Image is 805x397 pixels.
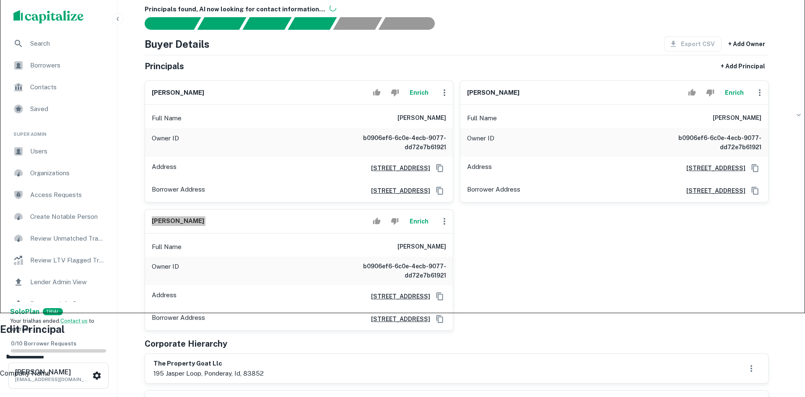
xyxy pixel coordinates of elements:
[680,163,745,173] h6: [STREET_ADDRESS]
[152,162,177,174] p: Address
[434,162,446,174] button: Copy Address
[152,216,204,226] h6: [PERSON_NAME]
[725,36,769,52] button: + Add Owner
[152,313,205,325] p: Borrower Address
[152,133,179,152] p: Owner ID
[749,184,761,197] button: Copy Address
[15,369,91,376] h6: [PERSON_NAME]
[387,213,402,230] button: Reject
[467,88,519,98] h6: [PERSON_NAME]
[685,84,699,101] button: Accept
[153,368,264,379] p: 195 jasper loop, ponderay, id, 83852
[30,277,105,287] span: Lender Admin View
[30,234,105,244] span: Review Unmatched Transactions
[345,262,446,280] h6: b0906ef6-6c0e-4ecb-9077-dd72e7b61921
[7,121,110,141] li: Super Admin
[703,84,717,101] button: Reject
[30,190,105,200] span: Access Requests
[10,318,94,332] span: Your trial has ended. to upgrade.
[434,184,446,197] button: Copy Address
[30,212,105,222] span: Create Notable Person
[749,162,761,174] button: Copy Address
[15,376,91,383] p: [EMAIL_ADDRESS][DOMAIN_NAME]
[13,10,84,23] img: capitalize-logo.png
[434,290,446,303] button: Copy Address
[152,262,179,280] p: Owner ID
[680,186,745,195] h6: [STREET_ADDRESS]
[364,314,430,324] h6: [STREET_ADDRESS]
[467,184,520,197] p: Borrower Address
[11,340,76,347] span: 0 / 10 Borrower Requests
[364,186,430,195] h6: [STREET_ADDRESS]
[152,113,182,123] p: Full Name
[43,308,63,315] div: TRIAL
[30,39,105,49] span: Search
[30,255,105,265] span: Review LTV Flagged Transactions
[135,17,197,30] div: Sending borrower request to AI...
[364,292,430,301] h6: [STREET_ADDRESS]
[369,213,384,230] button: Accept
[364,163,430,173] h6: [STREET_ADDRESS]
[152,242,182,252] p: Full Name
[467,113,497,123] p: Full Name
[145,36,210,52] h4: Buyer Details
[467,162,492,174] p: Address
[379,17,445,30] div: AI fulfillment process complete.
[369,84,384,101] button: Accept
[242,17,291,30] div: Documents found, AI parsing details...
[30,168,105,178] span: Organizations
[153,359,264,368] h6: the property goat llc
[397,242,446,252] h6: [PERSON_NAME]
[721,84,748,101] button: Enrich
[30,104,105,114] span: Saved
[434,313,446,325] button: Copy Address
[406,213,433,230] button: Enrich
[345,133,446,152] h6: b0906ef6-6c0e-4ecb-9077-dd72e7b61921
[406,84,433,101] button: Enrich
[467,133,494,152] p: Owner ID
[197,17,246,30] div: Your request is received and processing...
[145,5,769,14] h6: Principals found, AI now looking for contact information...
[288,17,337,30] div: Principals found, AI now looking for contact information...
[10,308,39,316] strong: Solo Plan
[717,59,769,74] button: + Add Principal
[661,133,761,152] h6: b0906ef6-6c0e-4ecb-9077-dd72e7b61921
[713,113,761,123] h6: [PERSON_NAME]
[30,82,105,92] span: Contacts
[387,84,402,101] button: Reject
[30,146,105,156] span: Users
[145,337,227,350] h5: Corporate Hierarchy
[30,299,105,309] span: Borrower Info Requests
[152,184,205,197] p: Borrower Address
[152,290,177,303] p: Address
[397,113,446,123] h6: [PERSON_NAME]
[30,60,105,70] span: Borrowers
[333,17,382,30] div: Principals found, still searching for contact information. This may take time...
[152,88,204,98] h6: [PERSON_NAME]
[763,330,805,370] iframe: Chat Widget
[60,318,88,324] a: Contact us
[145,60,184,73] h5: Principals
